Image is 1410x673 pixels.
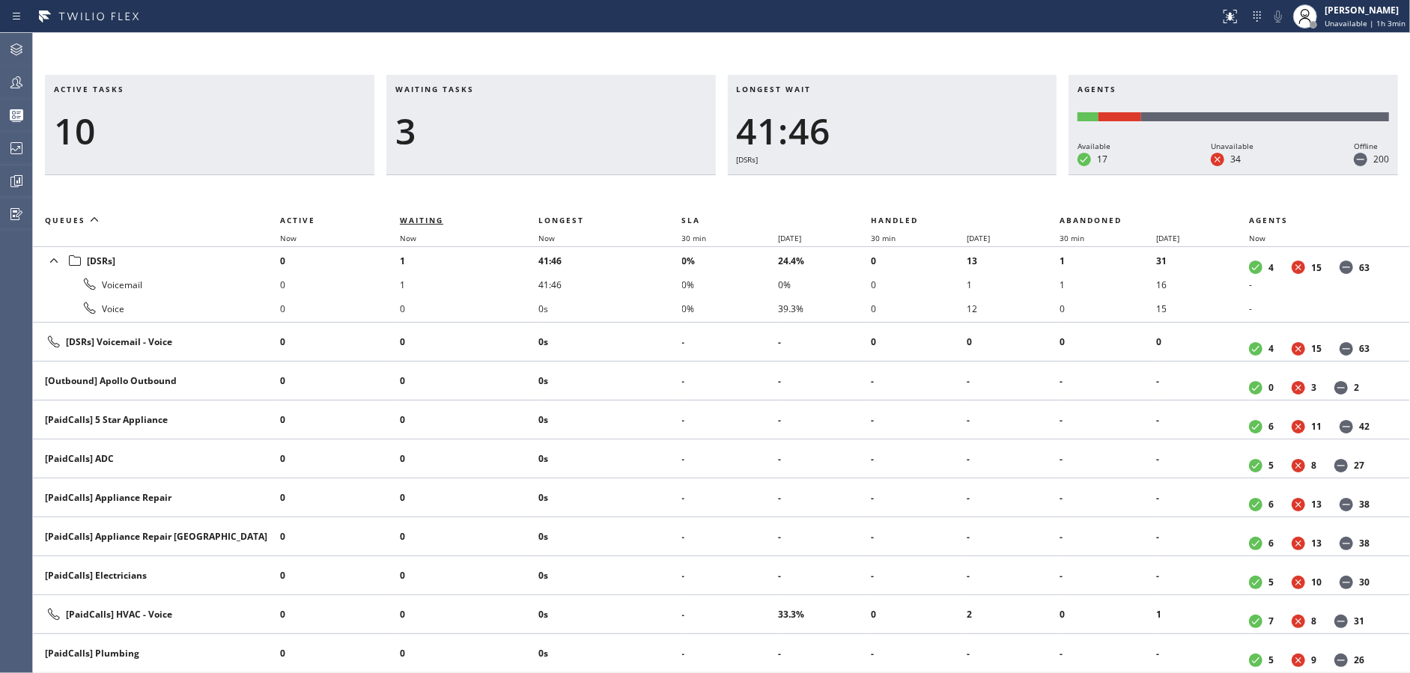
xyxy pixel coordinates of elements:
[538,525,682,549] li: 0s
[45,275,268,293] div: Voicemail
[682,272,778,296] li: 0%
[682,486,778,510] li: -
[1325,18,1406,28] span: Unavailable | 1h 3min
[1268,654,1274,666] dd: 5
[1311,615,1316,627] dd: 8
[1311,576,1322,588] dd: 10
[1249,420,1262,433] dt: Available
[1156,408,1249,432] li: -
[1249,537,1262,550] dt: Available
[538,296,682,320] li: 0s
[778,564,871,588] li: -
[1249,576,1262,589] dt: Available
[1334,654,1348,667] dt: Offline
[1292,342,1305,356] dt: Unavailable
[400,447,538,471] li: 0
[871,564,967,588] li: -
[1334,615,1348,628] dt: Offline
[1268,537,1274,549] dd: 6
[1359,576,1370,588] dd: 30
[538,642,682,666] li: 0s
[538,272,682,296] li: 41:46
[1268,498,1274,511] dd: 6
[45,491,268,504] div: [PaidCalls] Appliance Repair
[1060,525,1155,549] li: -
[1060,642,1155,666] li: -
[778,603,871,627] li: 33.3%
[1249,342,1262,356] dt: Available
[1156,486,1249,510] li: -
[1354,139,1389,153] div: Offline
[1060,447,1155,471] li: -
[280,296,400,320] li: 0
[1156,603,1249,627] li: 1
[538,249,682,272] li: 41:46
[1060,369,1155,393] li: -
[1268,459,1274,472] dd: 5
[1078,153,1091,166] dt: Available
[400,642,538,666] li: 0
[45,530,268,543] div: [PaidCalls] Appliance Repair [GEOGRAPHIC_DATA]
[778,249,871,272] li: 24.4%
[45,606,268,624] div: [PaidCalls] HVAC - Voice
[682,603,778,627] li: -
[1268,420,1274,433] dd: 6
[967,564,1060,588] li: -
[967,447,1060,471] li: -
[1230,153,1241,165] dd: 34
[1060,249,1155,272] li: 1
[400,603,538,627] li: 0
[1211,139,1253,153] div: Unavailable
[538,369,682,393] li: 0s
[1268,576,1274,588] dd: 5
[1311,654,1316,666] dd: 9
[538,215,584,225] span: Longest
[45,250,268,271] div: [DSRs]
[45,569,268,582] div: [PaidCalls] Electricians
[280,233,297,243] span: Now
[1311,342,1322,355] dd: 15
[1268,615,1274,627] dd: 7
[778,408,871,432] li: -
[871,296,967,320] li: 0
[1340,576,1353,589] dt: Offline
[967,296,1060,320] li: 12
[1311,459,1316,472] dd: 8
[778,525,871,549] li: -
[1311,498,1322,511] dd: 13
[967,642,1060,666] li: -
[1359,261,1370,274] dd: 63
[1211,153,1224,166] dt: Unavailable
[280,249,400,272] li: 0
[1354,654,1364,666] dd: 26
[280,272,400,296] li: 0
[1292,654,1305,667] dt: Unavailable
[682,330,778,354] li: -
[54,109,365,153] div: 10
[1156,272,1249,296] li: 16
[778,272,871,296] li: 0%
[1078,84,1116,94] span: Agents
[1249,233,1265,243] span: Now
[682,447,778,471] li: -
[967,525,1060,549] li: -
[778,486,871,510] li: -
[1268,381,1274,394] dd: 0
[1078,139,1110,153] div: Available
[1156,642,1249,666] li: -
[871,525,967,549] li: -
[1249,272,1392,296] li: -
[538,233,555,243] span: Now
[538,486,682,510] li: 0s
[1292,381,1305,395] dt: Unavailable
[280,215,315,225] span: Active
[682,642,778,666] li: -
[1373,153,1389,165] dd: 200
[1097,153,1107,165] dd: 17
[395,84,474,94] span: Waiting tasks
[1156,564,1249,588] li: -
[538,564,682,588] li: 0s
[1268,342,1274,355] dd: 4
[1141,112,1389,121] div: Offline: 200
[280,486,400,510] li: 0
